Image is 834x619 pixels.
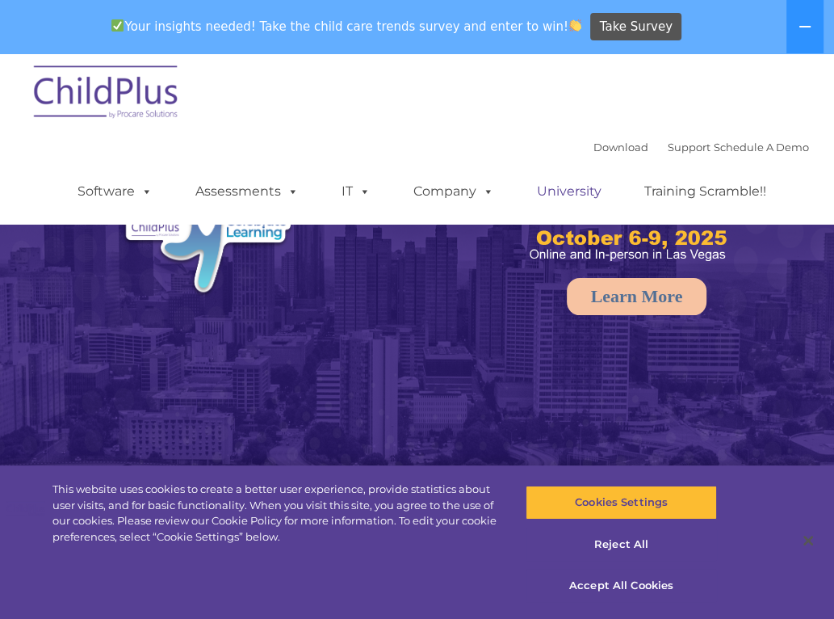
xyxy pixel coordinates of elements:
[590,13,681,41] a: Take Survey
[521,175,618,208] a: University
[61,175,169,208] a: Software
[526,486,718,520] button: Cookies Settings
[600,13,673,41] span: Take Survey
[526,569,718,603] button: Accept All Cookies
[790,523,826,558] button: Close
[26,54,187,135] img: ChildPlus by Procare Solutions
[593,141,648,154] a: Download
[325,175,387,208] a: IT
[105,11,589,42] span: Your insights needed! Take the child care trends survey and enter to win!
[714,141,809,154] a: Schedule A Demo
[668,141,710,154] a: Support
[628,175,782,208] a: Training Scramble!!
[593,141,809,154] font: |
[52,482,501,545] div: This website uses cookies to create a better user experience, provide statistics about user visit...
[179,175,315,208] a: Assessments
[567,278,707,315] a: Learn More
[569,19,581,32] img: 👏
[526,528,718,562] button: Reject All
[397,175,510,208] a: Company
[111,19,124,32] img: ✅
